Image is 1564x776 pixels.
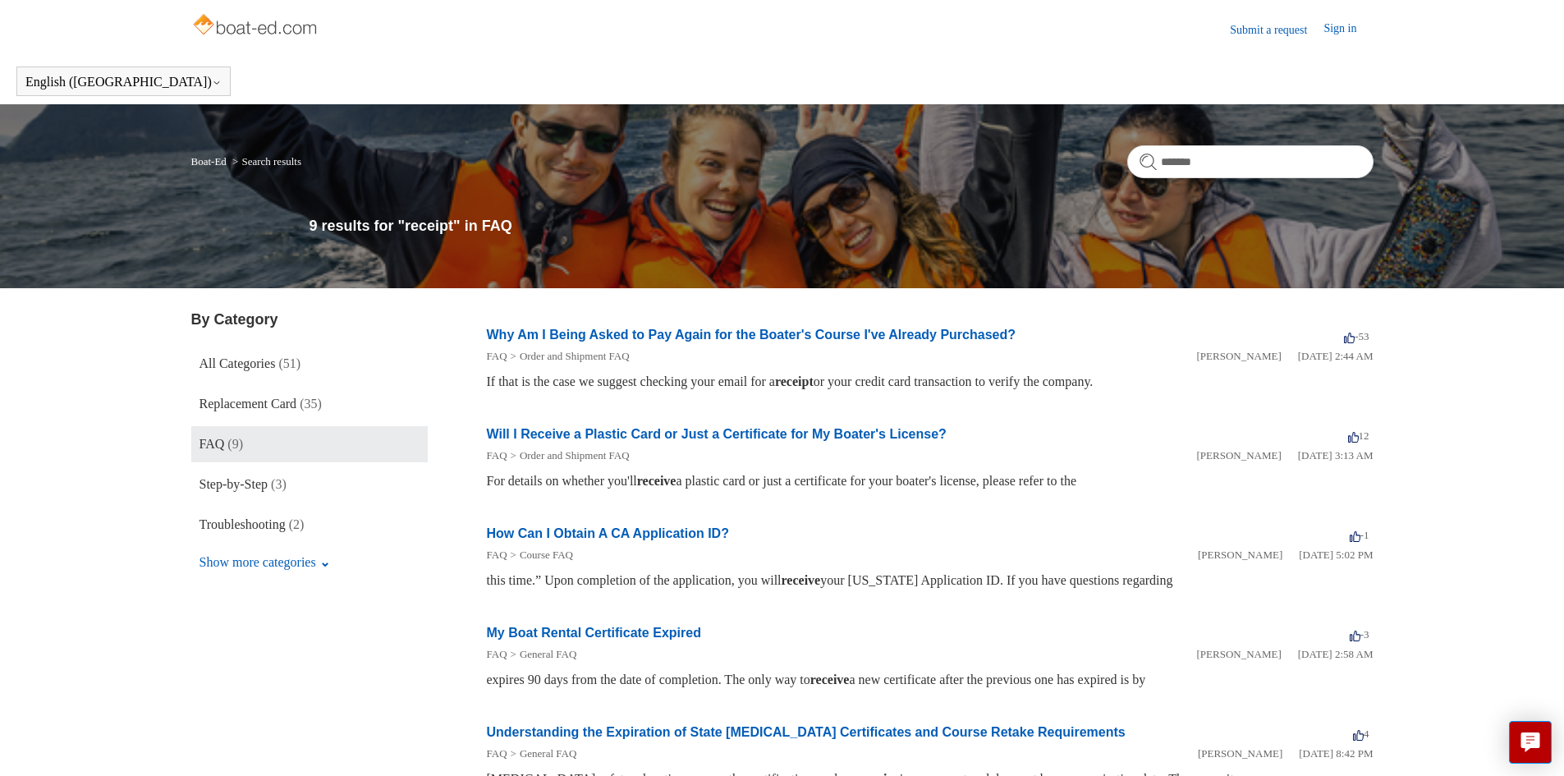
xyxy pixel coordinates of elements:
span: -1 [1350,529,1369,541]
img: Boat-Ed Help Center home page [191,10,322,43]
a: Submit a request [1230,21,1323,39]
a: Troubleshooting (2) [191,507,428,543]
li: Order and Shipment FAQ [507,348,630,365]
time: 03/16/2022, 02:58 [1298,648,1374,660]
time: 03/16/2022, 03:13 [1298,449,1374,461]
span: (35) [300,397,322,411]
li: Search results [229,155,301,168]
a: FAQ [487,449,507,461]
em: receive [782,573,821,587]
a: Order and Shipment FAQ [520,449,630,461]
li: General FAQ [507,646,577,663]
li: General FAQ [507,746,577,762]
div: If that is the case we suggest checking your email for a or your credit card transaction to verif... [487,372,1374,392]
a: FAQ [487,549,507,561]
a: Order and Shipment FAQ [520,350,630,362]
a: Course FAQ [520,549,573,561]
a: General FAQ [520,747,576,760]
span: (51) [278,356,300,370]
a: How Can I Obtain A CA Application ID? [487,526,729,540]
a: Will I Receive a Plastic Card or Just a Certificate for My Boater's License? [487,427,947,441]
span: All Categories [200,356,276,370]
div: this time.” Upon completion of the application, you will your [US_STATE] Application ID. If you h... [487,571,1374,590]
span: (9) [227,437,243,451]
span: (2) [289,517,305,531]
a: FAQ [487,747,507,760]
em: receive [637,474,677,488]
div: For details on whether you'll a plastic card or just a certificate for your boater's license, ple... [487,471,1374,491]
span: (3) [271,477,287,491]
li: FAQ [487,547,507,563]
span: -53 [1344,330,1369,342]
time: 03/16/2022, 20:42 [1299,747,1373,760]
span: Troubleshooting [200,517,286,531]
em: receipt [775,374,814,388]
button: English ([GEOGRAPHIC_DATA]) [25,75,222,90]
a: Understanding the Expiration of State [MEDICAL_DATA] Certificates and Course Retake Requirements [487,725,1126,739]
a: Sign in [1323,20,1373,39]
li: [PERSON_NAME] [1198,547,1282,563]
a: FAQ [487,648,507,660]
h3: By Category [191,309,428,331]
a: Why Am I Being Asked to Pay Again for the Boater's Course I've Already Purchased? [487,328,1016,342]
button: Live chat [1509,721,1552,764]
span: Step-by-Step [200,477,268,491]
a: All Categories (51) [191,346,428,382]
a: FAQ [487,350,507,362]
span: Replacement Card [200,397,297,411]
li: [PERSON_NAME] [1198,746,1282,762]
a: My Boat Rental Certificate Expired [487,626,701,640]
li: Order and Shipment FAQ [507,448,630,464]
a: Boat-Ed [191,155,227,168]
time: 03/16/2022, 02:44 [1298,350,1374,362]
li: FAQ [487,646,507,663]
a: Step-by-Step (3) [191,466,428,503]
li: [PERSON_NAME] [1196,448,1281,464]
li: FAQ [487,348,507,365]
a: General FAQ [520,648,576,660]
li: Boat-Ed [191,155,230,168]
h1: 9 results for "receipt" in FAQ [310,215,1374,237]
span: 4 [1353,728,1369,740]
li: Course FAQ [507,547,573,563]
span: -3 [1350,628,1369,641]
button: Show more categories [191,547,338,578]
em: receive [810,673,850,686]
li: FAQ [487,448,507,464]
a: Replacement Card (35) [191,386,428,422]
li: [PERSON_NAME] [1196,348,1281,365]
a: FAQ (9) [191,426,428,462]
span: 12 [1348,429,1369,442]
span: FAQ [200,437,225,451]
div: expires 90 days from the date of completion. The only way to a new certificate after the previous... [487,670,1374,690]
time: 01/05/2024, 17:02 [1299,549,1373,561]
li: [PERSON_NAME] [1196,646,1281,663]
li: FAQ [487,746,507,762]
input: Search [1127,145,1374,178]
